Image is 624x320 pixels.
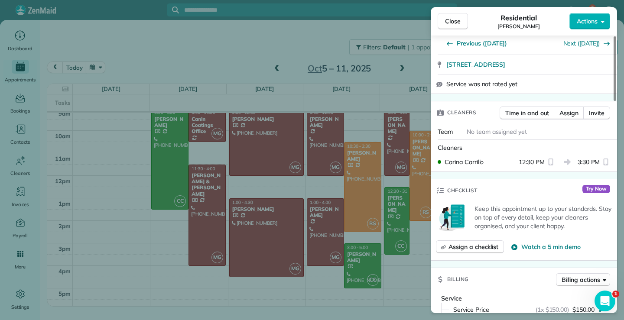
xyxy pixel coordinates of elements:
button: Close [438,13,468,29]
span: Checklist [447,186,478,195]
span: Cleaners [447,108,476,117]
button: Gif picker [41,254,48,261]
span: Try Now [582,185,610,194]
div: [DATE] [7,203,166,214]
span: Assign a checklist [448,242,498,251]
button: Emoji picker [27,254,34,261]
span: No team assigned yet [467,128,527,136]
div: Hi [PERSON_NAME], do your cleaners also receive emails from ZenMaid? Do they login to their mobil... [14,38,135,191]
div: Unfortunately this problem is has been happing more then ounce with my account where cleaners don... [31,214,166,259]
p: Active 30m ago [42,11,86,19]
button: Invite [583,107,610,120]
p: Keep this appointment up to your standards. Stay on top of every detail, keep your cleaners organ... [474,204,612,230]
span: 12:30 PM [519,158,545,166]
span: Invite [589,109,604,117]
h1: Amar [42,4,60,11]
span: Time in and out [505,109,549,117]
span: 3:30 PM [578,158,600,166]
span: Watch a 5 min demo [521,242,580,251]
div: Hi [PERSON_NAME], do your cleaners also receive emails from ZenMaid?Do they login to their mobile... [7,32,142,196]
button: Upload attachment [13,254,20,261]
div: Close [152,3,168,19]
button: Watch a 5 min demo [511,242,580,251]
div: Amar says… [7,32,166,203]
span: Billing actions [562,275,600,284]
span: Residential [500,13,537,23]
span: Actions [577,17,598,26]
span: Assign [559,109,578,117]
button: Next ([DATE]) [563,39,611,48]
div: Marcela says… [7,214,166,265]
button: Time in and out [500,107,555,120]
a: Next ([DATE]) [563,39,600,47]
div: Unfortunately this problem is has been happing more then ounce with my account where cleaners don... [38,220,159,253]
span: $150.00 [572,305,595,314]
span: Team [438,128,453,136]
span: Billing [447,275,469,284]
textarea: Message… [7,236,166,250]
button: Previous ([DATE]) [446,39,507,48]
span: [STREET_ADDRESS] [446,60,505,69]
iframe: Intercom live chat [595,291,615,311]
span: Close [445,17,461,26]
img: Profile image for Amar [25,5,39,19]
span: Service Price [453,305,489,314]
span: [PERSON_NAME] [497,23,540,30]
span: Carina Carrillo [445,158,484,166]
button: Service Price(1x $150.00)$150.00 [448,303,610,317]
button: Send a message… [149,250,162,264]
span: Previous ([DATE]) [457,39,507,48]
button: Assign a checklist [436,240,504,253]
button: Start recording [55,254,62,261]
span: 1 [612,291,619,297]
span: Service was not rated yet [446,80,517,88]
a: [STREET_ADDRESS] [446,60,612,69]
button: Assign [554,107,584,120]
span: Cleaners [438,144,462,152]
span: Service [441,294,462,302]
button: Home [136,3,152,20]
button: go back [6,3,22,20]
span: (1x $150.00) [536,305,569,314]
